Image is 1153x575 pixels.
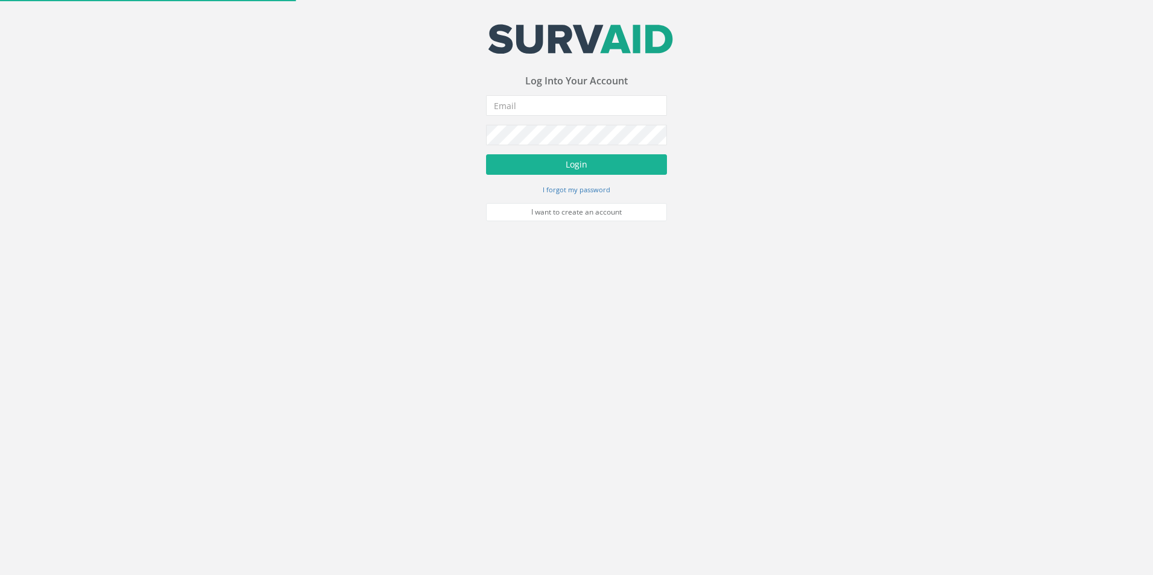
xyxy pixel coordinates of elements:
[486,203,667,221] a: I want to create an account
[486,76,667,87] h3: Log Into Your Account
[486,95,667,116] input: Email
[543,184,610,195] a: I forgot my password
[486,154,667,175] button: Login
[543,185,610,194] small: I forgot my password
